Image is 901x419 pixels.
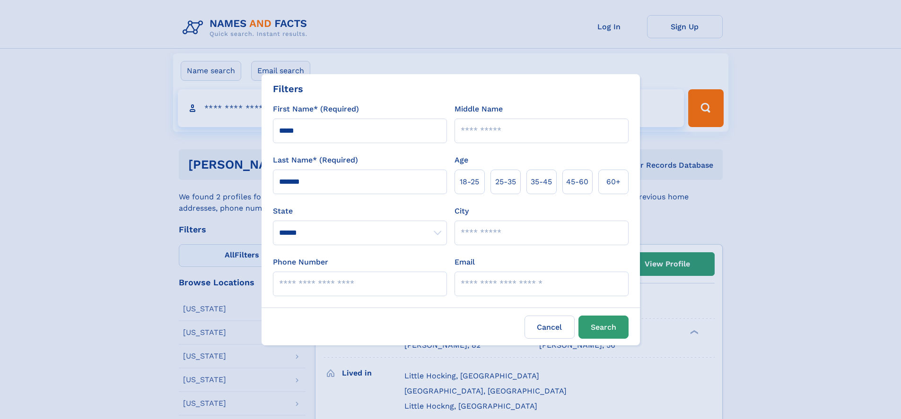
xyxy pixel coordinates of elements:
[455,205,469,217] label: City
[273,103,359,115] label: First Name* (Required)
[273,82,303,96] div: Filters
[273,154,358,166] label: Last Name* (Required)
[531,176,552,188] span: 35‑45
[455,103,503,115] label: Middle Name
[273,205,447,217] label: State
[455,257,475,268] label: Email
[273,257,328,268] label: Phone Number
[460,176,479,188] span: 18‑25
[525,316,575,339] label: Cancel
[495,176,516,188] span: 25‑35
[606,176,621,188] span: 60+
[566,176,588,188] span: 45‑60
[578,316,629,339] button: Search
[455,154,468,166] label: Age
